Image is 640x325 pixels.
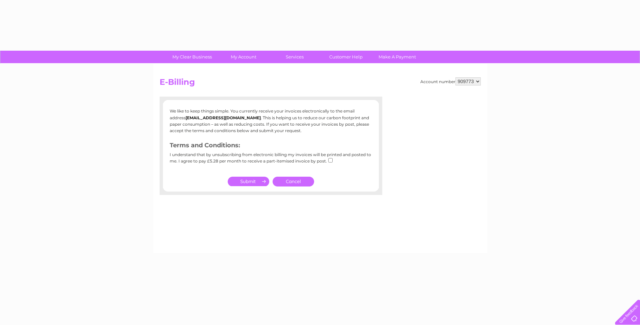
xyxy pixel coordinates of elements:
[186,115,261,120] b: [EMAIL_ADDRESS][DOMAIN_NAME]
[170,141,372,152] h3: Terms and Conditions:
[420,77,481,85] div: Account number
[170,108,372,134] p: We like to keep things simple. You currently receive your invoices electronically to the email ad...
[164,51,220,63] a: My Clear Business
[160,77,481,90] h2: E-Billing
[369,51,425,63] a: Make A Payment
[170,152,372,168] div: I understand that by unsubscribing from electronic billing my invoices will be printed and posted...
[318,51,374,63] a: Customer Help
[228,177,269,186] input: Submit
[267,51,323,63] a: Services
[273,177,314,186] a: Cancel
[216,51,271,63] a: My Account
